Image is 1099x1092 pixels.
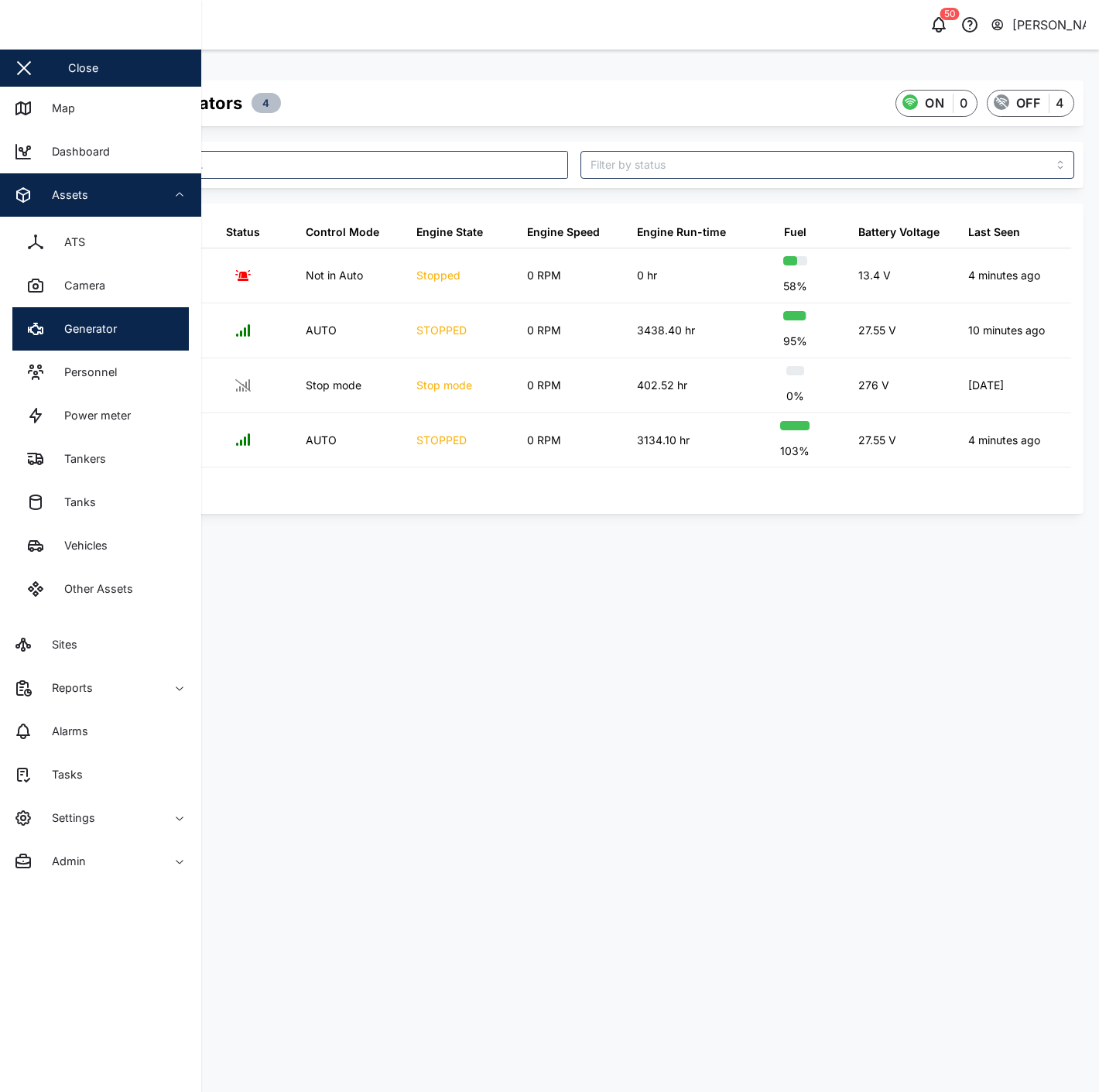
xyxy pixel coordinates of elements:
div: Other Assets [53,580,133,597]
div: Settings [40,810,95,827]
div: 27.55 V [858,432,896,449]
div: Engine Run-time [637,224,726,241]
div: 95% [783,333,807,350]
a: Vehicles [12,524,189,567]
a: Generator [12,307,189,351]
div: 3438.40 hr [637,322,695,339]
a: Camera [12,264,189,307]
button: [PERSON_NAME] [990,14,1087,36]
div: Stopped [416,267,460,284]
div: ATS [53,234,85,251]
div: [PERSON_NAME] [1012,15,1087,35]
div: 0 RPM [527,377,561,394]
div: Stop mode [416,377,472,394]
div: Dashboard [40,143,110,160]
div: AUTO [306,432,337,449]
div: Last Seen [968,224,1020,241]
div: Map [40,100,75,117]
div: 0 hr [637,267,657,284]
input: Search asset here... [74,151,568,179]
a: ATS [12,221,189,264]
div: AUTO [306,322,337,339]
div: 58% [783,278,807,295]
div: Power meter [53,407,131,424]
div: Engine State [416,224,483,241]
div: 3134.10 hr [637,432,690,449]
div: Engine Speed [527,224,600,241]
div: ON [925,94,944,113]
div: Admin [40,853,86,870]
div: 10 minutes ago [968,322,1045,339]
div: 402.52 hr [637,377,687,394]
div: Not in Auto [306,267,363,284]
div: STOPPED [416,322,467,339]
div: 0 RPM [527,322,561,339]
div: Battery Voltage [858,224,940,241]
div: 0 RPM [527,267,561,284]
img: Main Logo [42,8,76,42]
div: Assets [40,187,88,204]
div: [DATE] [968,377,1004,394]
div: 0% [786,388,804,405]
div: STOPPED [416,432,467,449]
div: Camera [53,277,105,294]
div: Control Mode [306,224,379,241]
div: 27.55 V [858,322,896,339]
div: Status [226,224,260,241]
div: Stop mode [306,377,361,394]
div: Generator [53,320,117,337]
span: 4 [262,94,269,112]
a: Other Assets [12,567,189,611]
div: Close [68,60,98,77]
div: 103% [780,443,810,460]
div: 4 [1056,94,1064,113]
div: Alarms [40,723,88,740]
a: Personnel [12,351,189,394]
div: OFF [1016,94,1040,113]
div: 4 minutes ago [968,432,1040,449]
div: 276 V [858,377,889,394]
input: Filter by status [580,151,1074,179]
div: 50 [940,8,960,20]
div: Sites [40,636,77,653]
div: Vehicles [53,537,108,554]
a: Power meter [12,394,189,437]
div: 0 [960,94,967,113]
div: Fuel [784,224,806,241]
div: Personnel [53,364,117,381]
div: 13.4 V [858,267,891,284]
a: Tankers [12,437,189,481]
div: 4 minutes ago [968,267,1040,284]
div: Reports [40,680,93,697]
div: Tasks [40,766,83,783]
div: Tankers [53,450,106,467]
div: 0 RPM [527,432,561,449]
a: Tanks [12,481,189,524]
div: Tanks [53,494,96,511]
